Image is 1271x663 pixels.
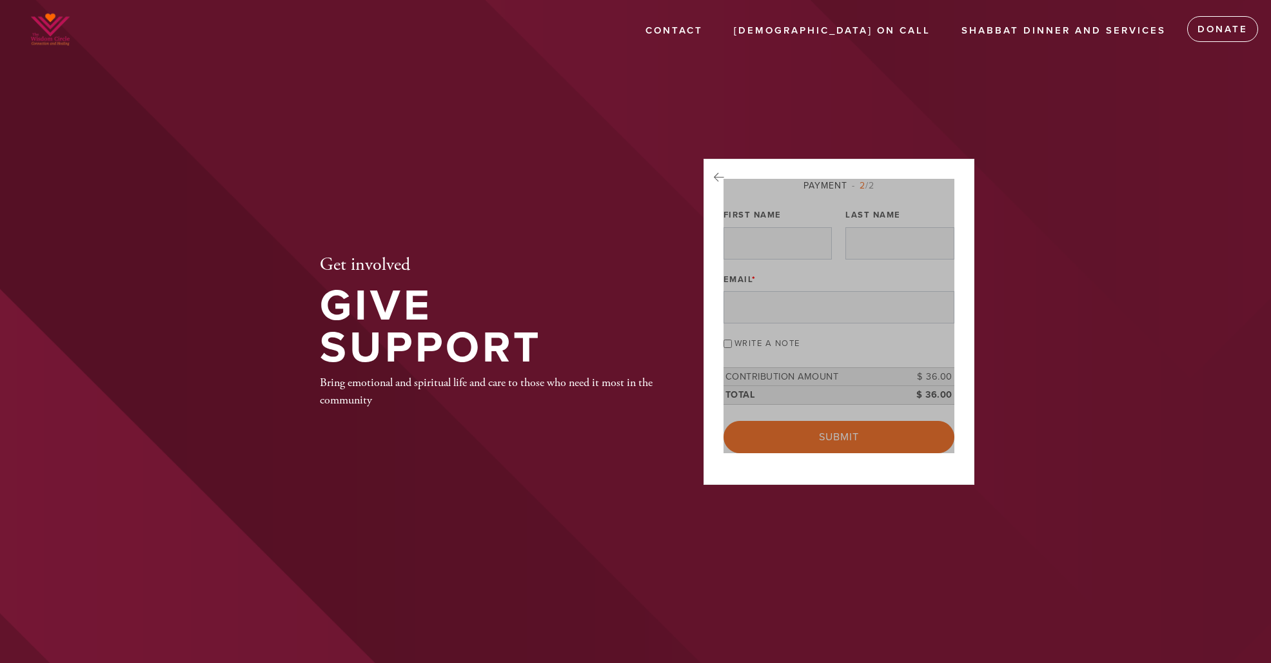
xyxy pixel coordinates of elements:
[320,254,662,276] h2: Get involved
[952,19,1176,43] a: Shabbat Dinner and Services
[1187,16,1258,42] a: Donate
[320,374,662,409] div: Bring emotional and spiritual life and care to those who need it most in the community
[19,6,81,53] img: WhatsApp%20Image%202025-03-14%20at%2002.png
[724,19,940,43] a: [DEMOGRAPHIC_DATA] On Call
[636,19,713,43] a: Contact
[320,285,662,369] h1: Give Support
